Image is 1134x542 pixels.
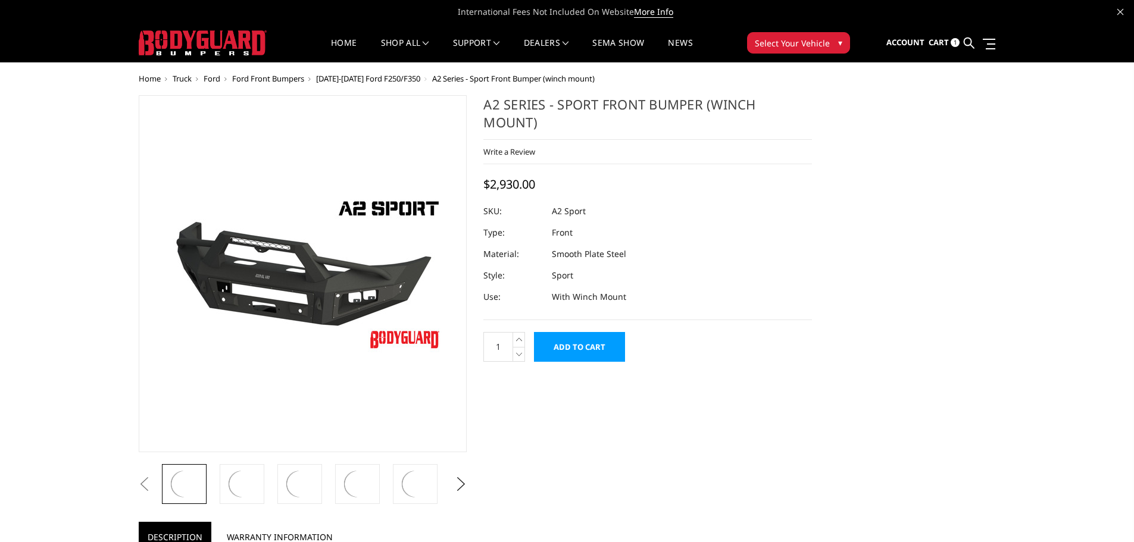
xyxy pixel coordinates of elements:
a: More Info [634,6,673,18]
span: ▾ [838,36,842,49]
img: A2 Series - Sport Front Bumper (winch mount) [399,468,432,500]
img: A2 Series - Sport Front Bumper (winch mount) [226,468,258,500]
h1: A2 Series - Sport Front Bumper (winch mount) [483,95,812,140]
button: Previous [136,475,154,493]
a: Truck [173,73,192,84]
img: A2 Series - Sport Front Bumper (winch mount) [168,468,201,500]
a: News [668,39,692,62]
img: A2 Series - Sport Front Bumper (winch mount) [283,468,316,500]
a: Write a Review [483,146,535,157]
span: Select Your Vehicle [755,37,830,49]
dt: Type: [483,222,543,243]
a: Ford Front Bumpers [232,73,304,84]
dd: A2 Sport [552,200,586,222]
span: Cart [929,37,949,48]
dt: Material: [483,243,543,265]
a: Dealers [524,39,569,62]
img: BODYGUARD BUMPERS [139,30,267,55]
span: Account [886,37,924,48]
dt: Style: [483,265,543,286]
span: 1 [951,38,960,47]
a: Home [139,73,161,84]
img: A2 Series - Sport Front Bumper (winch mount) [341,468,374,500]
a: shop all [381,39,429,62]
a: Cart 1 [929,27,960,59]
a: A2 Series - Sport Front Bumper (winch mount) [139,95,467,452]
dt: Use: [483,286,543,308]
dt: SKU: [483,200,543,222]
button: Next [452,475,470,493]
input: Add to Cart [534,332,625,362]
img: A2 Series - Sport Front Bumper (winch mount) [154,190,451,358]
a: Account [886,27,924,59]
a: Ford [204,73,220,84]
button: Select Your Vehicle [747,32,850,54]
dd: With Winch Mount [552,286,626,308]
dd: Sport [552,265,573,286]
a: Support [453,39,500,62]
span: $2,930.00 [483,176,535,192]
a: [DATE]-[DATE] Ford F250/F350 [316,73,420,84]
dd: Front [552,222,573,243]
dd: Smooth Plate Steel [552,243,626,265]
a: Home [331,39,357,62]
a: SEMA Show [592,39,644,62]
span: A2 Series - Sport Front Bumper (winch mount) [432,73,595,84]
